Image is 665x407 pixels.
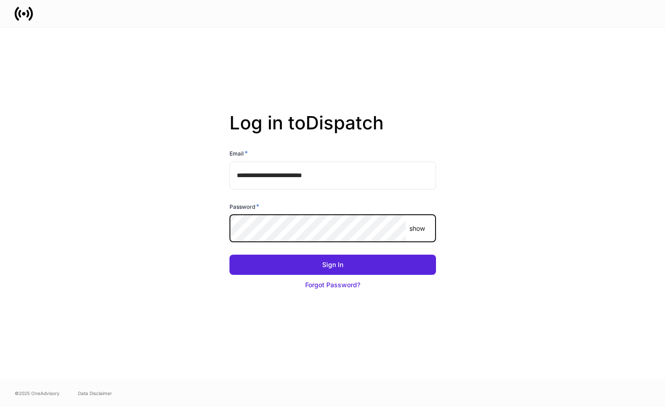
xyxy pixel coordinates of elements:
h6: Email [229,149,248,158]
button: Forgot Password? [229,275,436,295]
h2: Log in to Dispatch [229,112,436,149]
h6: Password [229,202,259,211]
div: Sign In [322,260,343,269]
p: show [409,224,425,233]
div: Forgot Password? [305,280,360,290]
span: © 2025 OneAdvisory [15,390,60,397]
a: Data Disclaimer [78,390,112,397]
button: Sign In [229,255,436,275]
